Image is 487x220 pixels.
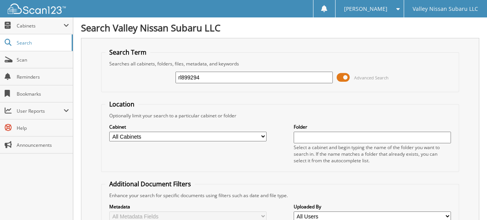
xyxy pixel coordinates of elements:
span: Search [17,40,68,46]
div: Select a cabinet and begin typing the name of the folder you want to search in. If the name match... [294,144,451,164]
span: User Reports [17,108,64,114]
legend: Search Term [105,48,150,57]
label: Folder [294,124,451,130]
img: scan123-logo-white.svg [8,3,66,14]
h1: Search Valley Nissan Subaru LLC [81,21,479,34]
div: Searches all cabinets, folders, files, metadata, and keywords [105,60,454,67]
label: Uploaded By [294,203,451,210]
legend: Additional Document Filters [105,180,195,188]
span: [PERSON_NAME] [344,7,387,11]
span: Help [17,125,69,131]
div: Optionally limit your search to a particular cabinet or folder [105,112,454,119]
label: Cabinet [109,124,267,130]
span: Advanced Search [354,75,389,81]
iframe: Chat Widget [448,183,487,220]
legend: Location [105,100,138,108]
span: Bookmarks [17,91,69,97]
span: Cabinets [17,22,64,29]
span: Valley Nissan Subaru LLC [413,7,478,11]
span: Scan [17,57,69,63]
span: Announcements [17,142,69,148]
div: Enhance your search for specific documents using filters such as date and file type. [105,192,454,199]
span: Reminders [17,74,69,80]
label: Metadata [109,203,267,210]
